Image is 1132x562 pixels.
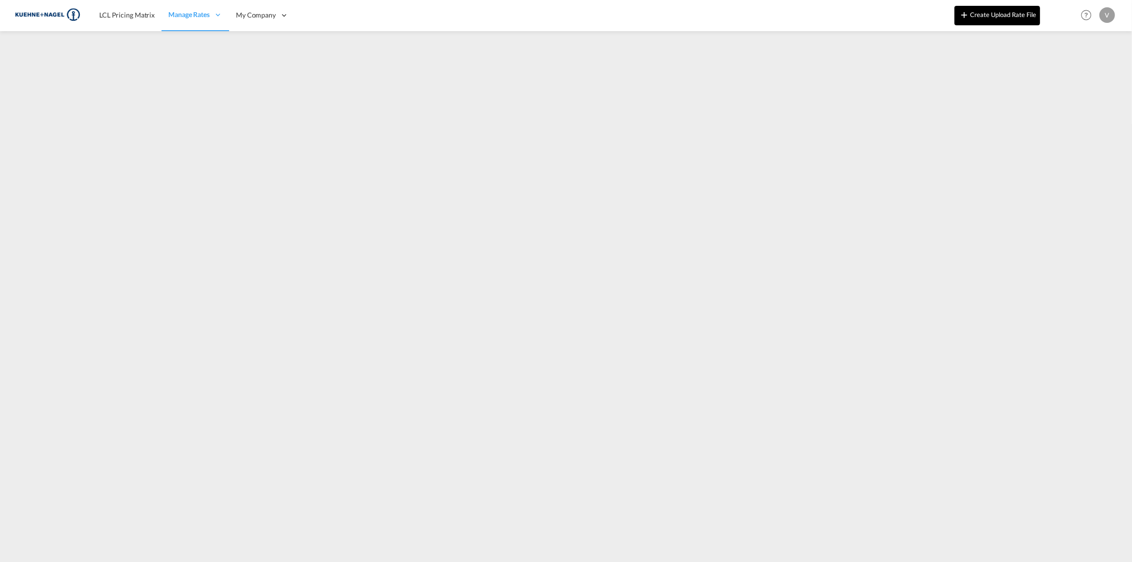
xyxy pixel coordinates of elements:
span: My Company [236,10,276,20]
div: V [1099,7,1115,23]
img: 36441310f41511efafde313da40ec4a4.png [15,4,80,26]
span: Help [1078,7,1095,23]
span: Manage Rates [168,10,210,19]
md-icon: icon-plus 400-fg [958,9,970,20]
button: icon-plus 400-fgCreate Upload Rate File [954,6,1040,25]
span: LCL Pricing Matrix [99,11,155,19]
div: Help [1078,7,1099,24]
